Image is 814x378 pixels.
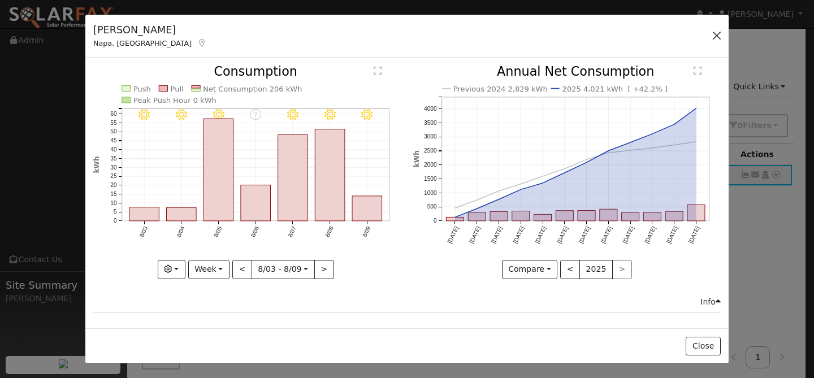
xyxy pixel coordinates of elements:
text: [DATE] [600,225,613,245]
text: 55 [110,120,117,126]
i: 8/05 - Clear [213,109,224,120]
rect: onclick="" [578,211,595,221]
text: [DATE] [622,225,635,245]
text: 8/05 [213,225,223,238]
text: [DATE] [534,225,547,245]
rect: onclick="" [468,212,486,221]
rect: onclick="" [241,185,271,221]
text: 8/04 [176,225,186,238]
text: [DATE] [687,225,701,245]
text: 3500 [424,120,437,126]
text: Consumption [214,64,298,79]
text: Net Consumption 206 kWh [203,85,302,93]
button: 2025 [579,260,613,279]
text: 40 [110,146,117,153]
text: 2500 [424,148,437,154]
circle: onclick="" [562,167,566,171]
a: Map [197,38,207,47]
circle: onclick="" [672,123,676,127]
rect: onclick="" [167,208,197,221]
circle: onclick="" [496,189,501,193]
circle: onclick="" [694,106,698,111]
text: 30 [110,164,117,171]
circle: onclick="" [650,132,655,136]
circle: onclick="" [584,160,588,165]
text: 45 [110,138,117,144]
text: kWh [93,157,101,173]
text: Annual Net Consumption [497,64,655,79]
text: Push [133,85,151,93]
text: 10 [110,200,117,206]
circle: onclick="" [562,171,566,175]
text: 5 [114,209,117,215]
rect: onclick="" [278,135,308,221]
text: 0 [433,218,436,224]
circle: onclick="" [496,197,501,202]
rect: onclick="" [203,119,233,221]
button: < [560,260,580,279]
circle: onclick="" [650,146,655,150]
i: 8/06 - Error: Unknown weather [250,109,262,120]
rect: onclick="" [643,212,661,221]
text: [DATE] [512,225,526,245]
text: 8/08 [324,225,335,238]
text: Previous 2024 2,829 kWh [453,85,548,93]
text: [DATE] [665,225,679,245]
circle: onclick="" [606,151,610,155]
rect: onclick="" [490,212,508,221]
text: 2000 [424,162,437,168]
rect: onclick="" [534,215,551,221]
circle: onclick="" [628,140,633,145]
text: 1500 [424,176,437,182]
circle: onclick="" [584,158,588,162]
text: 3000 [424,134,437,140]
text: [DATE] [468,225,482,245]
text: 8/07 [287,225,297,238]
circle: onclick="" [452,215,457,220]
i: 8/03 - Clear [138,109,150,120]
rect: onclick="" [621,213,639,221]
circle: onclick="" [518,188,523,192]
text: 8/09 [361,225,371,238]
text: 0 [114,218,117,224]
circle: onclick="" [474,198,479,203]
rect: onclick="" [665,212,683,221]
text: 20 [110,183,117,189]
circle: onclick="" [540,181,545,185]
circle: onclick="" [540,174,545,179]
rect: onclick="" [556,211,573,221]
text: 15 [110,191,117,197]
circle: onclick="" [606,149,610,153]
text: Peak Push Hour 0 kWh [133,96,217,105]
rect: onclick="" [129,207,159,221]
text: kWh [413,151,421,168]
text: [DATE] [556,225,569,245]
text: 35 [110,155,117,162]
text: 4000 [424,106,437,112]
i: 8/08 - Clear [324,109,336,120]
h5: [PERSON_NAME] [93,23,207,37]
text: 60 [110,111,117,117]
i: 8/07 - Clear [287,109,298,120]
text: 2025 4,021 kWh [ +42.2% ] [562,85,668,93]
rect: onclick="" [315,129,345,221]
button: > [314,260,334,279]
rect: onclick="" [352,196,382,221]
text: 1000 [424,190,437,196]
text: [DATE] [446,225,460,245]
text: 50 [110,129,117,135]
rect: onclick="" [512,211,529,221]
text: 25 [110,173,117,180]
text:  [694,67,702,76]
button: Week [188,260,230,279]
i: 8/04 - Clear [176,109,187,120]
div: Info [700,296,721,308]
button: Compare [502,260,558,279]
rect: onclick="" [687,205,705,221]
button: 8/03 - 8/09 [252,260,315,279]
rect: onclick="" [600,210,617,221]
text: Pull [171,85,184,93]
circle: onclick="" [452,206,457,211]
text: [DATE] [578,225,591,245]
circle: onclick="" [474,207,479,211]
